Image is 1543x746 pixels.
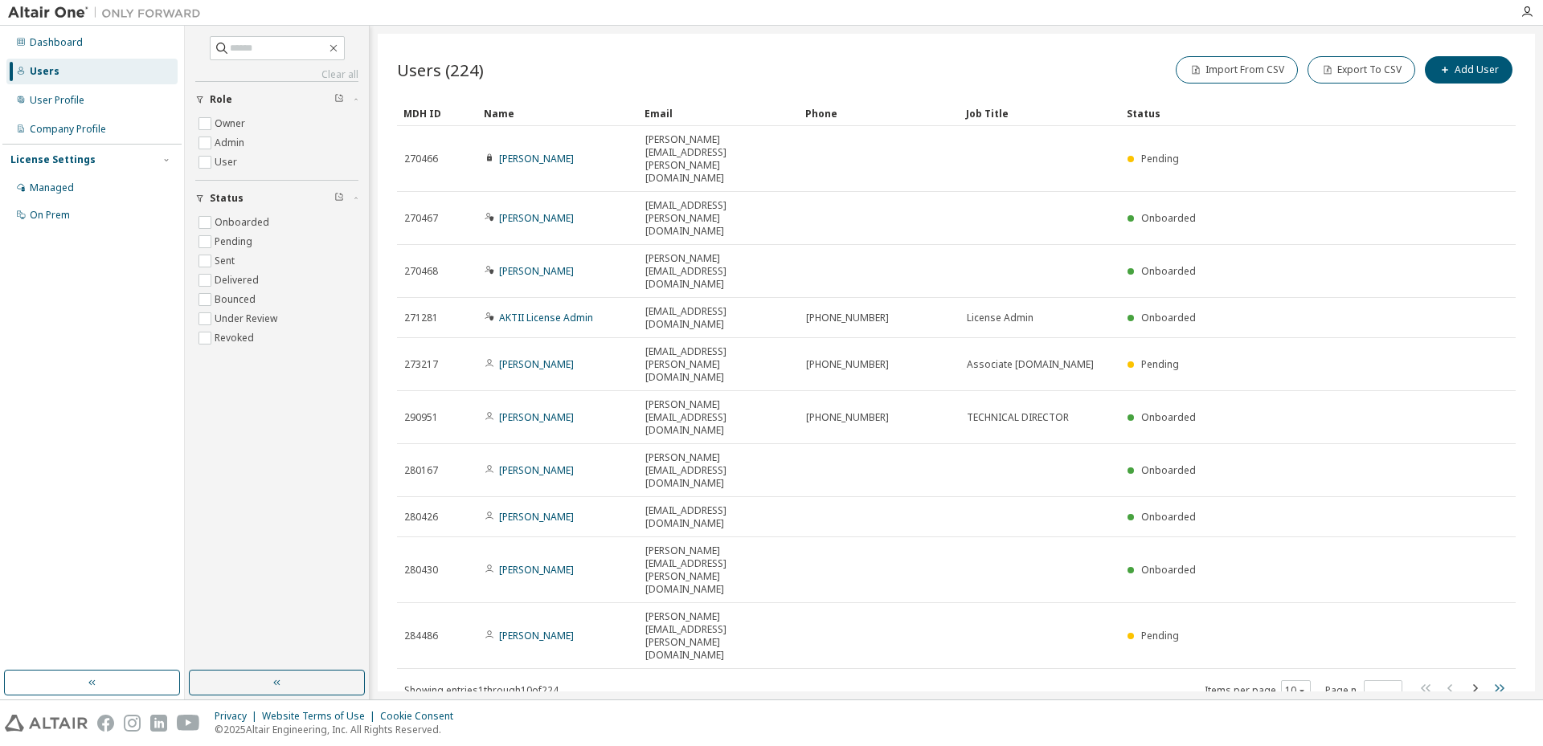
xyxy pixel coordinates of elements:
[1325,680,1402,701] span: Page n.
[215,271,262,290] label: Delivered
[30,94,84,107] div: User Profile
[403,100,471,126] div: MDH ID
[215,232,256,251] label: Pending
[1308,56,1415,84] button: Export To CSV
[499,311,593,324] a: AKTII License Admin
[404,212,438,225] span: 270467
[645,610,792,662] span: [PERSON_NAME][EMAIL_ADDRESS][PERSON_NAME][DOMAIN_NAME]
[645,305,792,331] span: [EMAIL_ADDRESS][DOMAIN_NAME]
[150,715,167,732] img: linkedin.svg
[195,181,358,216] button: Status
[1141,629,1179,642] span: Pending
[645,504,792,530] span: [EMAIL_ADDRESS][DOMAIN_NAME]
[499,563,574,577] a: [PERSON_NAME]
[1425,56,1512,84] button: Add User
[215,710,262,723] div: Privacy
[5,715,88,732] img: altair_logo.svg
[404,683,559,697] span: Showing entries 1 through 10 of 224
[215,723,463,736] p: © 2025 Altair Engineering, Inc. All Rights Reserved.
[215,133,248,153] label: Admin
[1205,680,1311,701] span: Items per page
[1141,357,1179,371] span: Pending
[8,5,209,21] img: Altair One
[195,68,358,81] a: Clear all
[404,464,438,477] span: 280167
[1141,311,1196,324] span: Onboarded
[30,181,74,194] div: Managed
[645,544,792,596] span: [PERSON_NAME][EMAIL_ADDRESS][PERSON_NAME][DOMAIN_NAME]
[805,100,953,126] div: Phone
[215,251,238,271] label: Sent
[1141,463,1196,477] span: Onboarded
[215,290,259,309] label: Bounced
[1141,410,1196,424] span: Onboarded
[210,192,244,205] span: Status
[966,100,1114,126] div: Job Title
[10,153,96,166] div: License Settings
[499,463,574,477] a: [PERSON_NAME]
[1176,56,1298,84] button: Import From CSV
[380,710,463,723] div: Cookie Consent
[1141,264,1196,278] span: Onboarded
[499,211,574,225] a: [PERSON_NAME]
[645,252,792,291] span: [PERSON_NAME][EMAIL_ADDRESS][DOMAIN_NAME]
[499,410,574,424] a: [PERSON_NAME]
[30,65,59,78] div: Users
[645,451,792,490] span: [PERSON_NAME][EMAIL_ADDRESS][DOMAIN_NAME]
[30,209,70,222] div: On Prem
[215,328,257,348] label: Revoked
[334,93,344,106] span: Clear filter
[215,213,272,232] label: Onboarded
[397,59,484,81] span: Users (224)
[806,358,889,371] span: [PHONE_NUMBER]
[499,264,574,278] a: [PERSON_NAME]
[499,629,574,642] a: [PERSON_NAME]
[215,309,280,328] label: Under Review
[334,192,344,205] span: Clear filter
[967,312,1033,324] span: License Admin
[97,715,114,732] img: facebook.svg
[30,36,83,49] div: Dashboard
[404,411,438,424] span: 290951
[645,100,792,126] div: Email
[484,100,632,126] div: Name
[404,265,438,278] span: 270468
[499,152,574,165] a: [PERSON_NAME]
[1141,563,1196,577] span: Onboarded
[1141,152,1179,165] span: Pending
[1141,510,1196,524] span: Onboarded
[404,630,438,642] span: 284486
[806,411,889,424] span: [PHONE_NUMBER]
[499,357,574,371] a: [PERSON_NAME]
[30,123,106,136] div: Company Profile
[124,715,141,732] img: instagram.svg
[404,358,438,371] span: 273217
[967,358,1094,371] span: Associate [DOMAIN_NAME]
[404,564,438,577] span: 280430
[645,345,792,384] span: [EMAIL_ADDRESS][PERSON_NAME][DOMAIN_NAME]
[806,312,889,324] span: [PHONE_NUMBER]
[262,710,380,723] div: Website Terms of Use
[967,411,1069,424] span: TECHNICAL DIRECTOR
[177,715,200,732] img: youtube.svg
[499,510,574,524] a: [PERSON_NAME]
[404,153,438,165] span: 270466
[645,133,792,185] span: [PERSON_NAME][EMAIL_ADDRESS][PERSON_NAME][DOMAIN_NAME]
[1141,211,1196,225] span: Onboarded
[1127,100,1432,126] div: Status
[404,511,438,524] span: 280426
[195,82,358,117] button: Role
[404,312,438,324] span: 271281
[215,153,240,172] label: User
[210,93,232,106] span: Role
[645,398,792,437] span: [PERSON_NAME][EMAIL_ADDRESS][DOMAIN_NAME]
[215,114,248,133] label: Owner
[645,199,792,238] span: [EMAIL_ADDRESS][PERSON_NAME][DOMAIN_NAME]
[1285,684,1307,697] button: 10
